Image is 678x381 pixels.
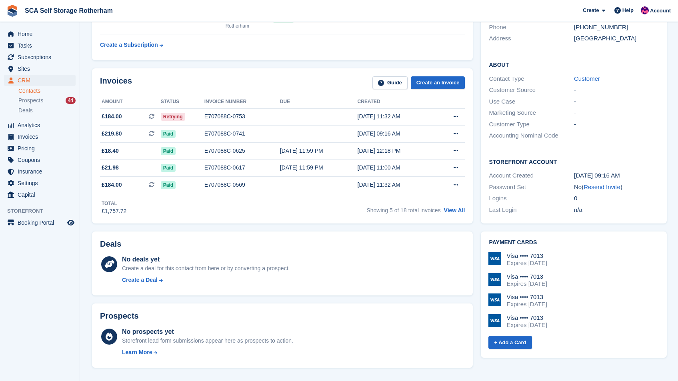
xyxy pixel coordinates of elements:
div: Storefront lead form submissions appear here as prospects to action. [122,337,293,345]
span: Pricing [18,143,66,154]
a: Guide [372,76,408,90]
span: Paid [161,181,176,189]
img: Sam Chapman [641,6,649,14]
a: Deals [18,106,76,115]
a: menu [4,52,76,63]
span: Help [622,6,634,14]
div: Logins [489,194,574,203]
a: Create a Subscription [100,38,163,52]
div: n/a [574,205,659,215]
a: menu [4,40,76,51]
div: Create a Subscription [100,41,158,49]
a: Contacts [18,87,76,95]
a: menu [4,154,76,166]
span: CRM [18,75,66,86]
a: menu [4,189,76,200]
a: menu [4,63,76,74]
a: menu [4,120,76,131]
div: Learn More [122,348,152,357]
div: Account Created [489,171,574,180]
span: £184.00 [102,181,122,189]
h2: Deals [100,239,121,249]
a: + Add a Card [488,336,532,349]
span: Capital [18,189,66,200]
div: Total [102,200,126,207]
div: [DATE] 12:18 PM [358,147,435,155]
div: No deals yet [122,255,290,264]
div: Phone [489,23,574,32]
div: £1,757.72 [102,207,126,215]
span: Paid [161,164,176,172]
h2: Invoices [100,76,132,90]
div: [PHONE_NUMBER] [574,23,659,32]
span: Coupons [18,154,66,166]
span: £21.98 [102,164,119,172]
div: 0 [574,194,659,203]
span: Create [583,6,599,14]
div: Create a deal for this contact from here or by converting a prospect. [122,264,290,273]
span: Analytics [18,120,66,131]
span: Account [650,7,671,15]
div: [GEOGRAPHIC_DATA] [574,34,659,43]
div: E707088C-0753 [204,112,280,121]
h2: Storefront Account [489,158,659,166]
div: Expires [DATE] [506,321,547,329]
span: Tasks [18,40,66,51]
div: E707088C-0617 [204,164,280,172]
div: No prospects yet [122,327,293,337]
div: [DATE] 11:59 PM [280,164,358,172]
th: Status [161,96,204,108]
div: Expires [DATE] [506,280,547,287]
span: Home [18,28,66,40]
div: Last Login [489,205,574,215]
div: Visa •••• 7013 [506,273,547,280]
div: Visa •••• 7013 [506,314,547,321]
img: Visa Logo [488,293,501,306]
h2: About [489,60,659,68]
div: E707088C-0741 [204,130,280,138]
div: Marketing Source [489,108,574,118]
span: £18.40 [102,147,119,155]
div: [DATE] 11:59 PM [280,147,358,155]
div: Customer Source [489,86,574,95]
span: £184.00 [102,112,122,121]
div: No [574,183,659,192]
th: Due [280,96,358,108]
span: Retrying [161,113,185,121]
a: Preview store [66,218,76,227]
a: Prospects 44 [18,96,76,105]
a: menu [4,178,76,189]
div: Expires [DATE] [506,301,547,308]
span: Showing 5 of 18 total invoices [366,207,440,213]
div: Create a Deal [122,276,158,284]
img: Visa Logo [488,314,501,327]
span: Booking Portal [18,217,66,228]
span: Storefront [7,207,80,215]
img: Visa Logo [488,273,501,286]
div: [DATE] 11:32 AM [358,112,435,121]
a: menu [4,28,76,40]
div: [DATE] 11:32 AM [358,181,435,189]
span: Paid [161,147,176,155]
a: Create an Invoice [411,76,465,90]
a: menu [4,217,76,228]
span: Settings [18,178,66,189]
div: Visa •••• 7013 [506,293,547,301]
div: Password Set [489,183,574,192]
span: ( ) [582,184,622,190]
span: Invoices [18,131,66,142]
span: Paid [161,130,176,138]
div: 44 [66,97,76,104]
span: Prospects [18,97,43,104]
img: Visa Logo [488,252,501,265]
span: Insurance [18,166,66,177]
div: Accounting Nominal Code [489,131,574,140]
div: [DATE] 09:16 AM [358,130,435,138]
a: SCA Self Storage Rotherham [22,4,116,17]
a: View All [444,207,465,213]
h2: Prospects [100,311,139,321]
div: [DATE] 09:16 AM [574,171,659,180]
div: - [574,97,659,106]
a: Learn More [122,348,293,357]
a: menu [4,166,76,177]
